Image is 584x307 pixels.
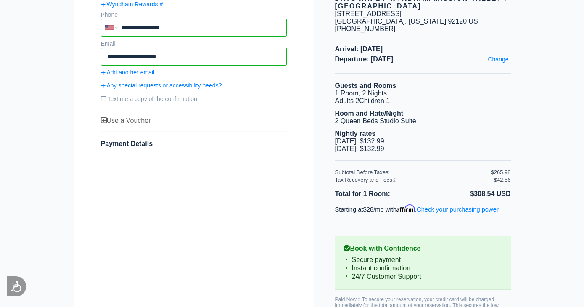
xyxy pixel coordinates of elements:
b: Guests and Rooms [335,82,396,89]
li: Secure payment [344,256,502,264]
span: Children 1 [359,97,390,104]
li: $308.54 USD [423,188,511,199]
span: [DATE] $132.99 [335,138,384,145]
div: $265.98 [491,169,511,175]
b: Book with Confidence [344,245,502,252]
a: Change [486,54,510,65]
div: Use a Voucher [101,117,287,124]
span: Departure: [DATE] [335,56,511,63]
b: Nightly rates [335,130,376,137]
div: United States: +1 [102,19,119,36]
li: Total for 1 Room: [335,188,423,199]
a: Any special requests or accessibility needs? [101,82,287,89]
li: 1 Room, 2 Nights [335,90,511,97]
span: US [469,18,478,25]
label: Text me a copy of the confirmation [101,92,287,106]
li: 2 Queen Beds Studio Suite [335,117,511,125]
div: Tax Recovery and Fees: [335,177,491,183]
a: Wyndham Rewards # [101,1,287,8]
span: Arrival: [DATE] [335,45,511,53]
div: [PHONE_NUMBER] [335,25,511,33]
b: Room and Rate/Night [335,110,404,117]
li: 24/7 Customer Support [344,273,502,281]
label: Phone [101,11,118,18]
label: Email [101,40,116,47]
li: Instant confirmation [344,264,502,273]
div: [STREET_ADDRESS] [335,10,402,18]
a: Check your purchasing power - Learn more about Affirm Financing (opens in modal) [417,206,499,213]
span: Affirm [396,204,415,212]
a: Add another email [101,69,287,76]
span: $28 [363,206,374,213]
li: Adults 2 [335,97,511,105]
span: [GEOGRAPHIC_DATA], [335,18,407,25]
span: [US_STATE] [409,18,446,25]
p: Starting at /mo with . [335,204,511,213]
span: Payment Details [101,140,153,147]
div: Subtotal Before Taxes: [335,169,491,175]
div: $42.56 [494,177,511,183]
span: 92120 [448,18,467,25]
span: [DATE] $132.99 [335,145,384,152]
